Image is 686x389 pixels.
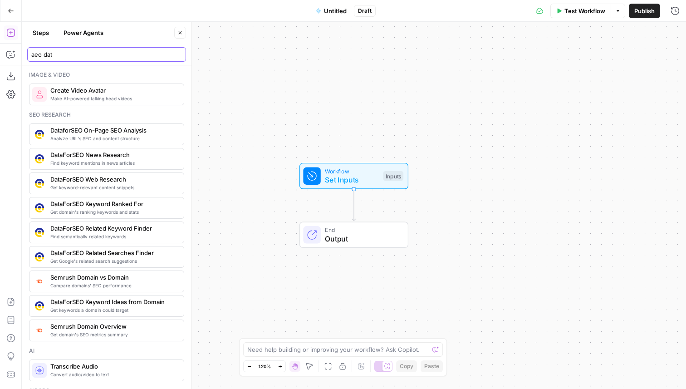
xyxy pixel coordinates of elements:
input: Search steps [31,50,182,59]
img: vjoh3p9kohnippxyp1brdnq6ymi1 [35,154,44,163]
span: Create Video Avatar [50,86,176,95]
span: Test Workflow [564,6,605,15]
img: qj0lddqgokrswkyaqb1p9cmo0sp5 [35,301,44,310]
span: Find keyword mentions in news articles [50,159,176,167]
span: Semrush Domain Overview [50,322,176,331]
span: 120% [258,363,271,370]
span: Make AI-powered talking head videos [50,95,176,102]
span: Publish [634,6,655,15]
span: Paste [424,362,439,370]
span: Analyze URL's SEO and content structure [50,135,176,142]
span: DataForSEO Keyword Ideas from Domain [50,297,176,306]
div: Inputs [383,171,403,181]
span: Draft [358,7,372,15]
span: DataForSEO Web Research [50,175,176,184]
button: Copy [396,360,417,372]
span: Get keywords a domain could target [50,306,176,314]
img: 3hnddut9cmlpnoegpdll2wmnov83 [35,179,44,188]
div: WorkflowSet InputsInputs [269,163,438,189]
div: Seo research [29,111,184,119]
g: Edge from start to end [352,189,355,221]
span: DataforSEO On-Page SEO Analysis [50,126,176,135]
img: rmejigl5z5mwnxpjlfq225817r45 [35,90,44,99]
span: Output [325,233,399,244]
img: 4e4w6xi9sjogcjglmt5eorgxwtyu [35,326,44,334]
span: Transcribe Audio [50,362,176,371]
div: EndOutput [269,222,438,248]
div: Ai [29,347,184,355]
button: Test Workflow [550,4,611,18]
button: Paste [421,360,443,372]
button: Steps [27,25,54,40]
span: Set Inputs [325,174,379,185]
span: Get keyword-relevant content snippets [50,184,176,191]
img: se7yyxfvbxn2c3qgqs66gfh04cl6 [35,228,44,237]
img: 3iojl28do7crl10hh26nxau20pae [35,203,44,212]
span: DataForSEO Keyword Ranked For [50,199,176,208]
span: Convert audio/video to text [50,371,176,378]
span: DataForSEO Related Keyword Finder [50,224,176,233]
button: Untitled [310,4,352,18]
span: DataForSEO Related Searches Finder [50,248,176,257]
span: Get Google's related search suggestions [50,257,176,265]
img: 9u0p4zbvbrir7uayayktvs1v5eg0 [35,252,44,261]
span: Get domain's ranking keywords and stats [50,208,176,216]
button: Power Agents [58,25,109,40]
span: Get domain's SEO metrics summary [50,331,176,338]
span: Semrush Domain vs Domain [50,273,176,282]
span: End [325,226,399,234]
span: Workflow [325,167,379,175]
button: Publish [629,4,660,18]
span: Untitled [324,6,347,15]
span: Find semantically related keywords [50,233,176,240]
span: DataForSEO News Research [50,150,176,159]
div: Image & video [29,71,184,79]
img: zn8kcn4lc16eab7ly04n2pykiy7x [35,277,44,285]
img: y3iv96nwgxbwrvt76z37ug4ox9nv [35,130,44,139]
span: Copy [400,362,413,370]
span: Compare domains' SEO performance [50,282,176,289]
